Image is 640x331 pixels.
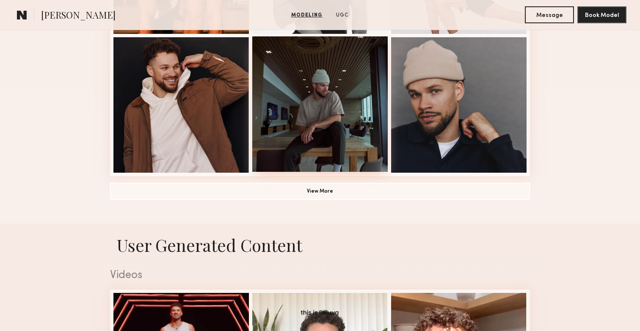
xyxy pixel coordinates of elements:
[288,11,326,19] a: Modeling
[103,234,537,256] h1: User Generated Content
[110,270,530,281] div: Videos
[577,11,626,18] a: Book Model
[577,6,626,23] button: Book Model
[110,183,530,200] button: View More
[525,6,574,23] button: Message
[333,11,352,19] a: UGC
[41,8,116,23] span: [PERSON_NAME]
